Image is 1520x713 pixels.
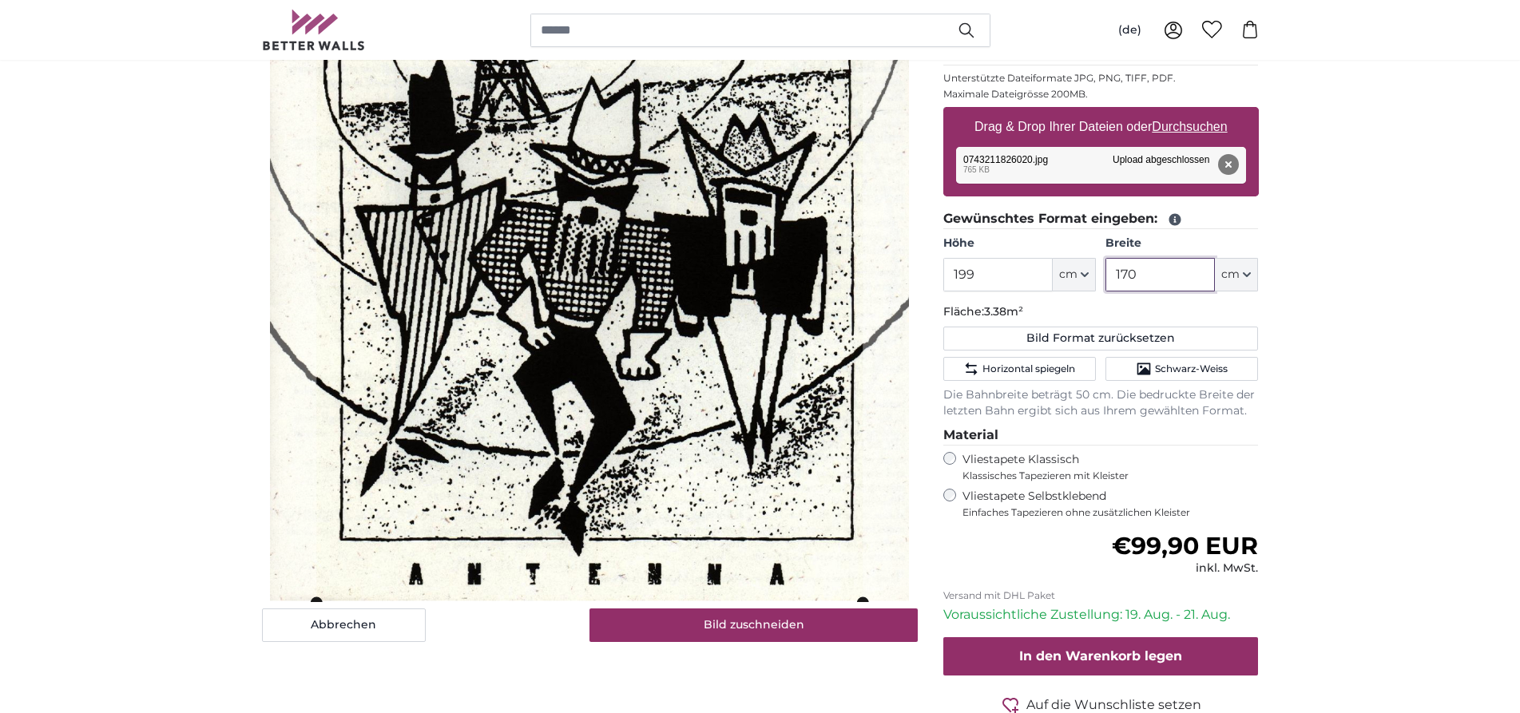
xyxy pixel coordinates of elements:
[262,10,366,50] img: Betterwalls
[1059,267,1077,283] span: cm
[943,357,1096,381] button: Horizontal spiegeln
[1112,531,1258,560] span: €99,90 EUR
[962,469,1245,482] span: Klassisches Tapezieren mit Kleister
[982,362,1075,375] span: Horizontal spiegeln
[1105,16,1154,45] button: (de)
[962,452,1245,482] label: Vliestapete Klassisch
[943,637,1259,675] button: In den Warenkorb legen
[943,72,1259,85] p: Unterstützte Dateiformate JPG, PNG, TIFF, PDF.
[943,236,1096,252] label: Höhe
[1105,357,1258,381] button: Schwarz-Weiss
[943,327,1259,351] button: Bild Format zurücksetzen
[943,88,1259,101] p: Maximale Dateigrösse 200MB.
[962,489,1259,519] label: Vliestapete Selbstklebend
[943,426,1259,446] legend: Material
[984,304,1023,319] span: 3.38m²
[943,605,1259,624] p: Voraussichtliche Zustellung: 19. Aug. - 21. Aug.
[1053,258,1096,291] button: cm
[943,387,1259,419] p: Die Bahnbreite beträgt 50 cm. Die bedruckte Breite der letzten Bahn ergibt sich aus Ihrem gewählt...
[962,506,1259,519] span: Einfaches Tapezieren ohne zusätzlichen Kleister
[1221,267,1240,283] span: cm
[1112,560,1258,576] div: inkl. MwSt.
[1152,120,1227,133] u: Durchsuchen
[1105,236,1258,252] label: Breite
[1019,648,1182,663] span: In den Warenkorb legen
[943,304,1259,320] p: Fläche:
[968,111,1234,143] label: Drag & Drop Ihrer Dateien oder
[589,608,918,642] button: Bild zuschneiden
[943,209,1259,229] legend: Gewünschtes Format eingeben:
[1215,258,1258,291] button: cm
[1155,362,1228,375] span: Schwarz-Weiss
[262,608,426,642] button: Abbrechen
[943,589,1259,602] p: Versand mit DHL Paket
